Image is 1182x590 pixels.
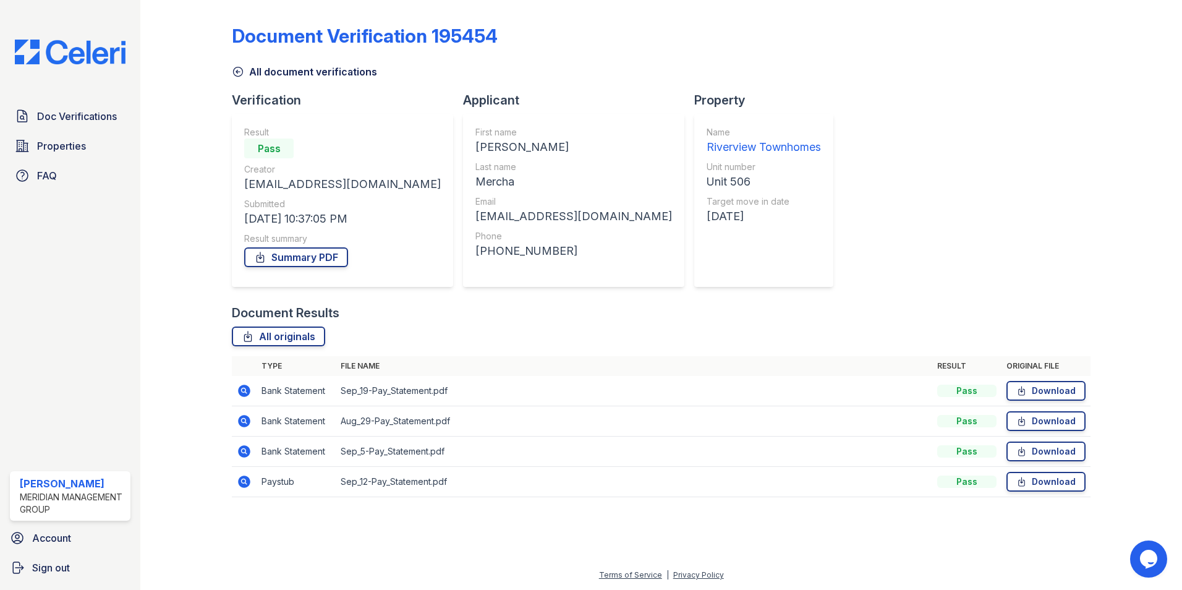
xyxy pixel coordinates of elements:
div: Submitted [244,198,441,210]
div: [PHONE_NUMBER] [475,242,672,260]
td: Bank Statement [257,437,336,467]
a: Download [1006,442,1086,461]
div: [PERSON_NAME] [475,139,672,156]
td: Bank Statement [257,406,336,437]
div: [PERSON_NAME] [20,476,125,491]
td: Sep_5-Pay_Statement.pdf [336,437,932,467]
div: Property [694,92,843,109]
div: Document Verification 195454 [232,25,498,47]
td: Bank Statement [257,376,336,406]
td: Aug_29-Pay_Statement.pdf [336,406,932,437]
span: Doc Verifications [37,109,117,124]
div: Applicant [463,92,694,109]
a: Doc Verifications [10,104,130,129]
div: Creator [244,163,441,176]
th: Original file [1001,356,1091,376]
a: Sign out [5,555,135,580]
th: Result [932,356,1001,376]
a: Properties [10,134,130,158]
div: Document Results [232,304,339,322]
td: Paystub [257,467,336,497]
div: Pass [937,445,997,458]
div: [DATE] [707,208,821,225]
div: Name [707,126,821,139]
th: File name [336,356,932,376]
div: [DATE] 10:37:05 PM [244,210,441,228]
a: Download [1006,472,1086,492]
td: Sep_19-Pay_Statement.pdf [336,376,932,406]
span: Sign out [32,560,70,575]
a: Name Riverview Townhomes [707,126,821,156]
td: Sep_12-Pay_Statement.pdf [336,467,932,497]
div: Mercha [475,173,672,190]
div: Last name [475,161,672,173]
iframe: chat widget [1130,541,1170,578]
a: FAQ [10,163,130,188]
a: Privacy Policy [673,570,724,579]
span: FAQ [37,168,57,183]
a: Terms of Service [599,570,662,579]
a: All originals [232,327,325,346]
div: Riverview Townhomes [707,139,821,156]
div: Target move in date [707,195,821,208]
div: Pass [937,385,997,397]
div: Result summary [244,233,441,245]
div: [EMAIL_ADDRESS][DOMAIN_NAME] [475,208,672,225]
a: Account [5,526,135,550]
div: | [666,570,669,579]
div: [EMAIL_ADDRESS][DOMAIN_NAME] [244,176,441,193]
div: Email [475,195,672,208]
div: Meridian Management Group [20,491,125,516]
span: Properties [37,139,86,153]
div: Result [244,126,441,139]
div: First name [475,126,672,139]
div: Unit number [707,161,821,173]
div: Verification [232,92,463,109]
div: Pass [937,476,997,488]
div: Pass [937,415,997,427]
img: CE_Logo_Blue-a8612792a0a2168367f1c8372b55b34899dd931a85d93a1a3d3e32e68fde9ad4.png [5,40,135,64]
a: Download [1006,411,1086,431]
a: All document verifications [232,64,377,79]
div: Phone [475,230,672,242]
a: Download [1006,381,1086,401]
span: Account [32,531,71,545]
div: Pass [244,139,294,158]
th: Type [257,356,336,376]
div: Unit 506 [707,173,821,190]
a: Summary PDF [244,247,348,267]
